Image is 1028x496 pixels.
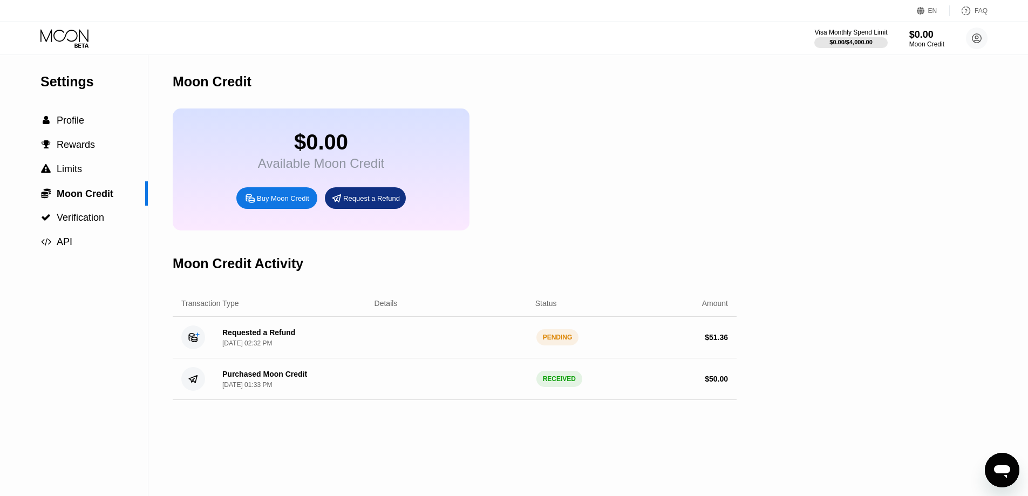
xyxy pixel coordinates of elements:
[222,339,272,347] div: [DATE] 02:32 PM
[57,164,82,174] span: Limits
[705,333,728,342] div: $ 51.36
[57,115,84,126] span: Profile
[222,370,307,378] div: Purchased Moon Credit
[40,213,51,222] div: 
[985,453,1019,487] iframe: Button to launch messaging window
[222,328,295,337] div: Requested a Refund
[40,74,148,90] div: Settings
[258,130,384,154] div: $0.00
[375,299,398,308] div: Details
[43,115,50,125] span: 
[40,140,51,150] div: 
[40,237,51,247] div: 
[40,188,51,199] div: 
[41,237,51,247] span: 
[343,194,400,203] div: Request a Refund
[173,256,303,271] div: Moon Credit Activity
[258,156,384,171] div: Available Moon Credit
[975,7,988,15] div: FAQ
[950,5,988,16] div: FAQ
[57,139,95,150] span: Rewards
[928,7,937,15] div: EN
[40,164,51,174] div: 
[257,194,309,203] div: Buy Moon Credit
[909,29,944,40] div: $0.00
[41,213,51,222] span: 
[829,39,873,45] div: $0.00 / $4,000.00
[236,187,317,209] div: Buy Moon Credit
[814,29,887,48] div: Visa Monthly Spend Limit$0.00/$4,000.00
[57,212,104,223] span: Verification
[536,371,582,387] div: RECEIVED
[57,188,113,199] span: Moon Credit
[40,115,51,125] div: 
[325,187,406,209] div: Request a Refund
[173,74,251,90] div: Moon Credit
[535,299,557,308] div: Status
[705,375,728,383] div: $ 50.00
[41,188,51,199] span: 
[222,381,272,389] div: [DATE] 01:33 PM
[57,236,72,247] span: API
[42,140,51,150] span: 
[814,29,887,36] div: Visa Monthly Spend Limit
[909,40,944,48] div: Moon Credit
[702,299,728,308] div: Amount
[536,329,579,345] div: PENDING
[917,5,950,16] div: EN
[909,29,944,48] div: $0.00Moon Credit
[41,164,51,174] span: 
[181,299,239,308] div: Transaction Type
